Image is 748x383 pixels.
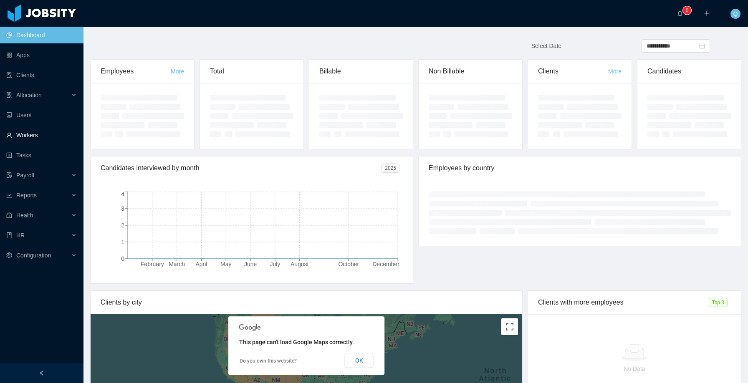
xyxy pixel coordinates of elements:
[101,156,382,180] div: Candidates interviewed by month
[704,10,710,16] i: icon: plus
[291,261,309,267] tspan: August
[6,252,12,258] i: icon: setting
[16,92,42,98] span: Allocation
[6,192,12,198] i: icon: line-chart
[382,164,399,173] span: 2025
[210,60,293,83] div: Total
[6,67,77,83] a: icon: auditClients
[16,172,34,179] span: Payroll
[16,212,33,219] span: Health
[538,291,709,314] div: Clients with more employees
[683,6,691,15] sup: 0
[429,156,731,180] div: Employees by country
[16,252,51,259] span: Configuration
[121,222,124,229] tspan: 2
[6,27,77,43] a: icon: pie-chartDashboard
[647,60,731,83] div: Candidates
[16,192,37,199] span: Reports
[121,205,124,212] tspan: 3
[501,318,518,335] button: Toggle fullscreen view
[169,261,185,267] tspan: March
[121,255,124,262] tspan: 0
[545,364,724,373] p: No Data
[345,353,374,368] button: OK
[101,291,512,314] div: Clients by city
[538,60,608,83] div: Clients
[6,127,77,144] a: icon: userWorkers
[6,172,12,178] i: icon: file-protect
[16,232,25,239] span: HR
[709,298,728,307] span: Top 3
[220,261,231,267] tspan: May
[195,261,207,267] tspan: April
[6,107,77,123] a: icon: robotUsers
[270,261,280,267] tspan: July
[6,47,77,63] a: icon: appstoreApps
[677,10,683,16] i: icon: bell
[6,92,12,98] i: icon: solution
[699,43,705,49] i: icon: calendar
[141,261,164,267] tspan: February
[171,68,184,75] a: More
[6,212,12,218] i: icon: medicine-box
[240,358,297,364] a: Do you own this website?
[101,60,171,83] div: Employees
[319,60,403,83] div: Billable
[121,239,124,245] tspan: 1
[429,60,512,83] div: Non Billable
[338,261,359,267] tspan: October
[6,232,12,238] i: icon: book
[608,68,622,75] a: More
[531,43,561,49] span: Select Date
[733,9,738,19] span: Q
[239,339,354,345] span: This page can't load Google Maps correctly.
[372,261,399,267] tspan: December
[244,261,257,267] tspan: June
[121,191,124,197] tspan: 4
[6,147,77,164] a: icon: profileTasks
